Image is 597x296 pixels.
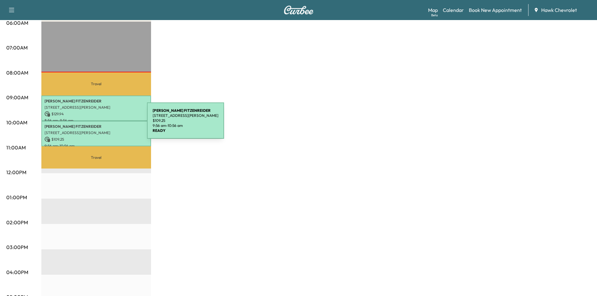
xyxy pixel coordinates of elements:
[431,13,438,18] div: Beta
[6,169,26,176] p: 12:00PM
[284,6,314,14] img: Curbee Logo
[541,6,577,14] span: Hawk Chevrolet
[45,124,148,129] p: [PERSON_NAME] FITZENREIDER
[469,6,522,14] a: Book New Appointment
[6,194,27,201] p: 01:00PM
[45,137,148,142] p: $ 109.25
[45,105,148,110] p: [STREET_ADDRESS][PERSON_NAME]
[41,72,151,96] p: Travel
[6,144,26,151] p: 11:00AM
[45,118,148,123] p: 8:56 am - 9:56 am
[45,130,148,135] p: [STREET_ADDRESS][PERSON_NAME]
[6,243,28,251] p: 03:00PM
[41,146,151,169] p: Travel
[6,44,28,51] p: 07:00AM
[6,94,28,101] p: 09:00AM
[6,69,28,76] p: 08:00AM
[443,6,464,14] a: Calendar
[6,219,28,226] p: 02:00PM
[428,6,438,14] a: MapBeta
[6,268,28,276] p: 04:00PM
[45,99,148,104] p: [PERSON_NAME] FITZENREIDER
[6,19,28,27] p: 06:00AM
[45,143,148,148] p: 9:56 am - 10:56 am
[45,111,148,117] p: $ 129.94
[6,119,27,126] p: 10:00AM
